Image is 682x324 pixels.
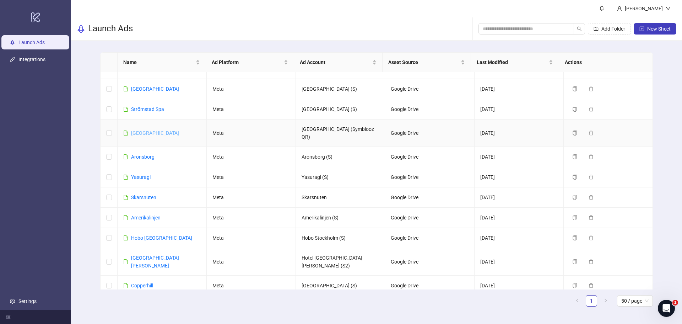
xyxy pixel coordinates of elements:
[385,248,474,276] td: Google Drive
[207,187,296,208] td: Meta
[123,107,128,112] span: file
[296,276,385,296] td: [GEOGRAPHIC_DATA] (S)
[206,53,294,72] th: Ad Platform
[385,187,474,208] td: Google Drive
[385,119,474,147] td: Google Drive
[131,86,179,92] a: [GEOGRAPHIC_DATA]
[123,283,128,288] span: file
[296,119,385,147] td: [GEOGRAPHIC_DATA] (Symbiooz QR)
[383,53,471,72] th: Asset Source
[388,58,459,66] span: Asset Source
[672,300,678,306] span: 1
[600,295,611,307] button: right
[572,295,583,307] button: left
[475,208,564,228] td: [DATE]
[666,6,671,11] span: down
[294,53,383,72] th: Ad Account
[658,300,675,317] iframe: Intercom live chat
[385,228,474,248] td: Google Drive
[296,147,385,167] td: Aronsborg (S)
[475,167,564,187] td: [DATE]
[123,58,194,66] span: Name
[572,131,577,136] span: copy
[88,23,133,34] h3: Launch Ads
[622,5,666,12] div: [PERSON_NAME]
[634,23,676,34] button: New Sheet
[131,215,161,221] a: Amerikalinjen
[647,26,671,32] span: New Sheet
[621,296,649,306] span: 50 / page
[296,248,385,276] td: Hotel [GEOGRAPHIC_DATA][PERSON_NAME] (S2)
[207,99,296,119] td: Meta
[123,215,128,220] span: file
[599,6,604,11] span: bell
[575,298,579,303] span: left
[18,57,45,62] a: Integrations
[639,26,644,31] span: plus-square
[589,131,594,136] span: delete
[475,228,564,248] td: [DATE]
[617,295,653,307] div: Page Size
[589,259,594,264] span: delete
[207,228,296,248] td: Meta
[18,39,45,45] a: Launch Ads
[572,259,577,264] span: copy
[594,26,599,31] span: folder-add
[589,215,594,220] span: delete
[603,298,608,303] span: right
[589,154,594,159] span: delete
[296,208,385,228] td: Amerikalinjen (S)
[589,283,594,288] span: delete
[296,228,385,248] td: Hobo Stockholm (S)
[385,147,474,167] td: Google Drive
[123,175,128,180] span: file
[385,208,474,228] td: Google Drive
[572,295,583,307] li: Previous Page
[589,86,594,91] span: delete
[207,167,296,187] td: Meta
[123,86,128,91] span: file
[123,259,128,264] span: file
[296,79,385,99] td: [GEOGRAPHIC_DATA] (S)
[207,248,296,276] td: Meta
[131,130,179,136] a: [GEOGRAPHIC_DATA]
[207,147,296,167] td: Meta
[477,58,548,66] span: Last Modified
[572,195,577,200] span: copy
[572,175,577,180] span: copy
[131,255,179,269] a: [GEOGRAPHIC_DATA][PERSON_NAME]
[577,26,582,31] span: search
[207,208,296,228] td: Meta
[589,107,594,112] span: delete
[572,235,577,240] span: copy
[296,99,385,119] td: [GEOGRAPHIC_DATA] (S)
[300,58,371,66] span: Ad Account
[589,235,594,240] span: delete
[207,79,296,99] td: Meta
[588,23,631,34] button: Add Folder
[131,174,151,180] a: Yasuragi
[601,26,625,32] span: Add Folder
[131,235,192,241] a: Hobo [GEOGRAPHIC_DATA]
[572,86,577,91] span: copy
[118,53,206,72] th: Name
[586,296,597,306] a: 1
[475,187,564,208] td: [DATE]
[471,53,559,72] th: Last Modified
[131,154,155,160] a: Aronsborg
[123,154,128,159] span: file
[475,79,564,99] td: [DATE]
[123,131,128,136] span: file
[589,195,594,200] span: delete
[212,58,283,66] span: Ad Platform
[617,6,622,11] span: user
[475,147,564,167] td: [DATE]
[6,314,11,319] span: menu-fold
[296,187,385,208] td: Skarsnuten
[385,99,474,119] td: Google Drive
[18,298,37,304] a: Settings
[475,248,564,276] td: [DATE]
[296,167,385,187] td: Yasuragi (S)
[131,106,164,112] a: Strömstad Spa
